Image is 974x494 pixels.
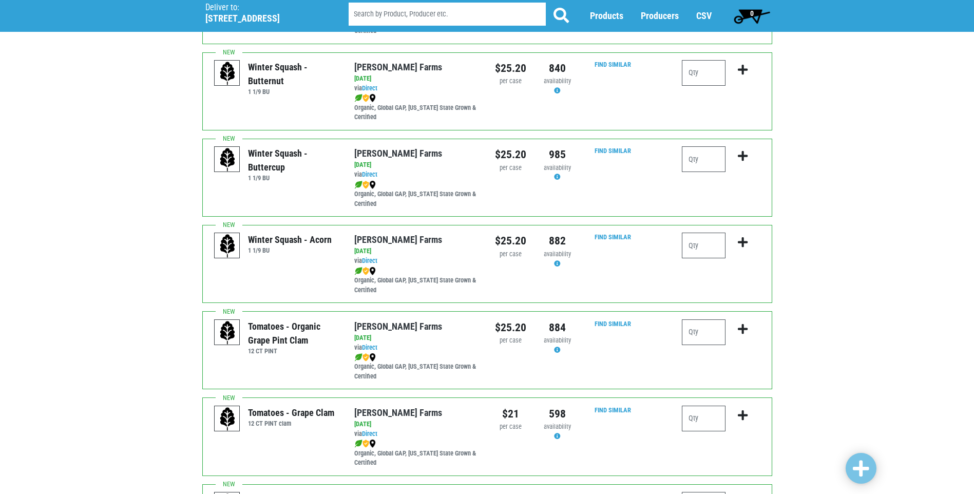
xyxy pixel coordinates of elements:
[682,233,725,258] input: Qty
[354,343,479,353] div: via
[595,320,631,328] a: Find Similar
[542,406,573,422] div: 598
[354,62,442,72] a: [PERSON_NAME] Farms
[369,353,376,362] img: map_marker-0e94453035b3232a4d21701695807de9.png
[495,422,526,432] div: per case
[369,440,376,448] img: map_marker-0e94453035b3232a4d21701695807de9.png
[595,233,631,241] a: Find Similar
[354,321,442,332] a: [PERSON_NAME] Farms
[248,246,332,254] h6: 1 1/9 BU
[354,353,362,362] img: leaf-e5c59151409436ccce96b2ca1b28e03c.png
[354,93,479,123] div: Organic, Global GAP, [US_STATE] State Grown & Certified
[495,336,526,346] div: per case
[354,429,479,439] div: via
[362,267,369,275] img: safety-e55c860ca8c00a9c171001a62a92dabd.png
[495,319,526,336] div: $25.20
[682,319,725,345] input: Qty
[369,181,376,189] img: map_marker-0e94453035b3232a4d21701695807de9.png
[495,77,526,86] div: per case
[495,233,526,249] div: $25.20
[542,146,573,163] div: 985
[248,319,339,347] div: Tomatoes - Organic Grape Pint Clam
[682,406,725,431] input: Qty
[750,9,754,17] span: 0
[544,250,571,258] span: availability
[354,160,479,170] div: [DATE]
[495,250,526,259] div: per case
[362,257,377,264] a: Direct
[595,61,631,68] a: Find Similar
[682,60,725,86] input: Qty
[362,430,377,438] a: Direct
[354,84,479,93] div: via
[354,246,479,256] div: [DATE]
[354,94,362,102] img: leaf-e5c59151409436ccce96b2ca1b28e03c.png
[248,88,339,96] h6: 1 1/9 BU
[696,11,712,22] a: CSV
[544,423,571,430] span: availability
[729,6,775,26] a: 0
[349,3,546,26] input: Search by Product, Producer etc.
[595,406,631,414] a: Find Similar
[354,266,479,295] div: Organic, Global GAP, [US_STATE] State Grown & Certified
[544,164,571,172] span: availability
[248,146,339,174] div: Winter Squash - Buttercup
[354,148,442,159] a: [PERSON_NAME] Farms
[354,170,479,180] div: via
[354,439,479,468] div: Organic, Global GAP, [US_STATE] State Grown & Certified
[248,406,334,420] div: Tomatoes - Grape Clam
[362,170,377,178] a: Direct
[544,77,571,85] span: availability
[205,3,322,13] p: Deliver to:
[354,267,362,275] img: leaf-e5c59151409436ccce96b2ca1b28e03c.png
[362,344,377,351] a: Direct
[354,181,362,189] img: leaf-e5c59151409436ccce96b2ca1b28e03c.png
[354,74,479,84] div: [DATE]
[215,233,240,259] img: placeholder-variety-43d6402dacf2d531de610a020419775a.svg
[215,147,240,173] img: placeholder-variety-43d6402dacf2d531de610a020419775a.svg
[495,163,526,173] div: per case
[369,267,376,275] img: map_marker-0e94453035b3232a4d21701695807de9.png
[354,352,479,382] div: Organic, Global GAP, [US_STATE] State Grown & Certified
[590,11,623,22] a: Products
[542,233,573,249] div: 882
[215,406,240,432] img: placeholder-variety-43d6402dacf2d531de610a020419775a.svg
[354,256,479,266] div: via
[354,333,479,343] div: [DATE]
[354,180,479,209] div: Organic, Global GAP, [US_STATE] State Grown & Certified
[542,60,573,77] div: 840
[495,146,526,163] div: $25.20
[215,320,240,346] img: placeholder-variety-43d6402dacf2d531de610a020419775a.svg
[362,84,377,92] a: Direct
[248,233,332,246] div: Winter Squash - Acorn
[495,406,526,422] div: $21
[354,440,362,448] img: leaf-e5c59151409436ccce96b2ca1b28e03c.png
[354,420,479,429] div: [DATE]
[641,11,679,22] a: Producers
[542,319,573,336] div: 884
[248,420,334,427] h6: 12 CT PINT clam
[544,336,571,344] span: availability
[248,347,339,355] h6: 12 CT PINT
[248,174,339,182] h6: 1 1/9 BU
[495,60,526,77] div: $25.20
[362,353,369,362] img: safety-e55c860ca8c00a9c171001a62a92dabd.png
[362,181,369,189] img: safety-e55c860ca8c00a9c171001a62a92dabd.png
[595,147,631,155] a: Find Similar
[362,94,369,102] img: safety-e55c860ca8c00a9c171001a62a92dabd.png
[682,146,725,172] input: Qty
[362,440,369,448] img: safety-e55c860ca8c00a9c171001a62a92dabd.png
[248,60,339,88] div: Winter Squash - Butternut
[354,407,442,418] a: [PERSON_NAME] Farms
[354,234,442,245] a: [PERSON_NAME] Farms
[205,13,322,24] h5: [STREET_ADDRESS]
[369,94,376,102] img: map_marker-0e94453035b3232a4d21701695807de9.png
[215,61,240,86] img: placeholder-variety-43d6402dacf2d531de610a020419775a.svg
